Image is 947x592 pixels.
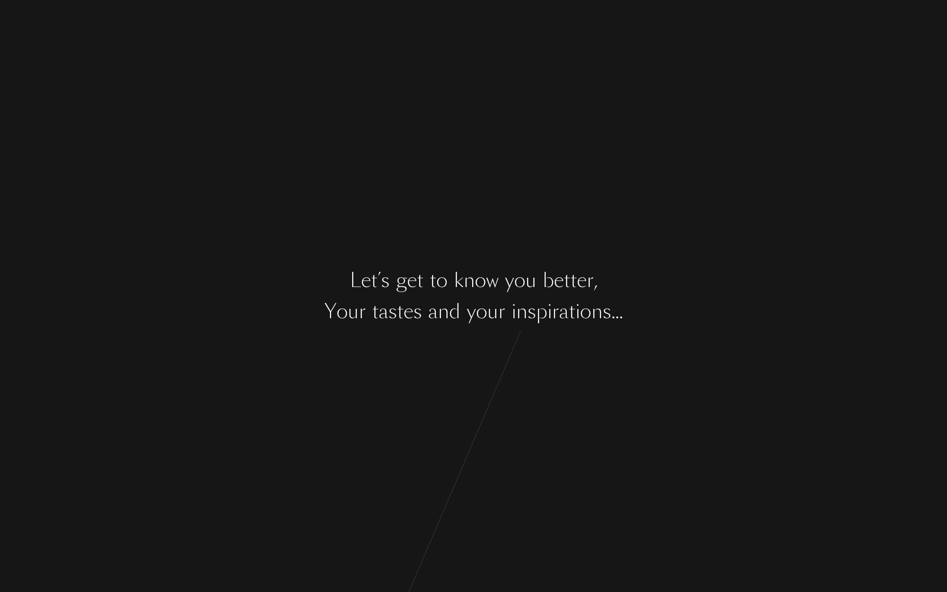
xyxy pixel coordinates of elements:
[467,297,476,326] div: y
[454,266,464,295] div: k
[396,266,407,295] div: g
[324,297,337,326] div: Y
[587,266,594,295] div: r
[404,297,413,326] div: e
[449,297,460,326] div: d
[377,266,381,295] div: ’
[552,297,559,326] div: r
[543,266,554,295] div: b
[417,266,423,295] div: t
[486,266,499,295] div: w
[611,297,615,326] div: .
[371,266,377,295] div: t
[594,266,598,295] div: ,
[498,297,505,326] div: r
[527,297,536,326] div: s
[516,297,527,326] div: n
[361,266,371,295] div: e
[337,297,348,326] div: o
[359,297,366,326] div: r
[564,266,570,295] div: t
[381,266,390,295] div: s
[603,297,611,326] div: s
[464,266,475,295] div: n
[388,297,397,326] div: s
[428,297,438,326] div: a
[511,297,516,326] div: i
[536,297,547,326] div: p
[619,297,623,326] div: .
[436,266,448,295] div: o
[569,297,575,326] div: t
[379,297,388,326] div: a
[413,297,422,326] div: s
[514,266,526,295] div: o
[575,297,580,326] div: i
[438,297,449,326] div: n
[615,297,619,326] div: .
[570,266,577,295] div: t
[554,266,564,295] div: e
[580,297,591,326] div: o
[430,266,436,295] div: t
[475,266,486,295] div: o
[577,266,587,295] div: e
[372,297,379,326] div: t
[348,297,359,326] div: u
[397,297,404,326] div: t
[547,297,552,326] div: i
[487,297,498,326] div: u
[505,266,514,295] div: y
[591,297,603,326] div: n
[476,297,487,326] div: o
[350,266,361,295] div: L
[559,297,569,326] div: a
[526,266,536,295] div: u
[407,266,417,295] div: e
